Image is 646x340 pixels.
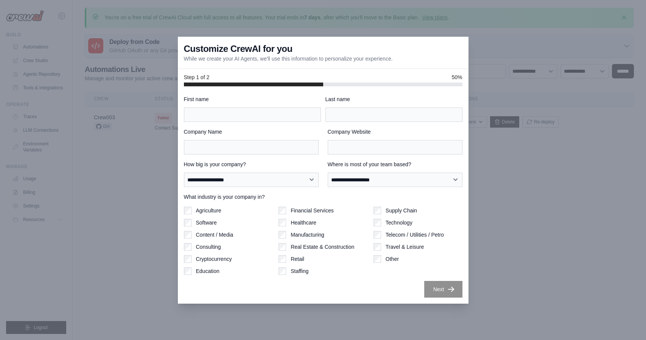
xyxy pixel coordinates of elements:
[184,128,319,136] label: Company Name
[291,243,354,251] label: Real Estate & Construction
[386,219,413,226] label: Technology
[196,267,219,275] label: Education
[328,161,462,168] label: Where is most of your team based?
[386,243,424,251] label: Travel & Leisure
[184,43,293,55] h3: Customize CrewAI for you
[184,55,393,62] p: While we create your AI Agents, we'll use this information to personalize your experience.
[184,161,319,168] label: How big is your company?
[291,255,304,263] label: Retail
[451,73,462,81] span: 50%
[325,95,462,103] label: Last name
[291,207,334,214] label: Financial Services
[196,231,233,239] label: Content / Media
[386,231,444,239] label: Telecom / Utilities / Petro
[196,243,221,251] label: Consulting
[386,255,399,263] label: Other
[196,255,232,263] label: Cryptocurrency
[291,267,308,275] label: Staffing
[328,128,462,136] label: Company Website
[184,95,321,103] label: First name
[184,193,462,201] label: What industry is your company in?
[184,73,210,81] span: Step 1 of 2
[291,231,324,239] label: Manufacturing
[196,207,221,214] label: Agriculture
[196,219,217,226] label: Software
[291,219,316,226] label: Healthcare
[424,281,462,298] button: Next
[386,207,417,214] label: Supply Chain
